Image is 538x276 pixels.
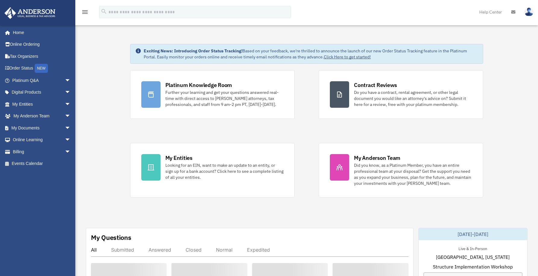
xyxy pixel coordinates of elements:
span: arrow_drop_down [65,110,77,122]
span: arrow_drop_down [65,74,77,87]
a: My Anderson Teamarrow_drop_down [4,110,80,122]
div: Submitted [111,247,134,253]
a: Contract Reviews Do you have a contract, rental agreement, or other legal document you would like... [319,70,483,119]
div: Do you have a contract, rental agreement, or other legal document you would like an attorney's ad... [354,89,472,107]
span: [GEOGRAPHIC_DATA], [US_STATE] [436,253,510,261]
div: Contract Reviews [354,81,397,89]
span: arrow_drop_down [65,86,77,99]
div: Further your learning and get your questions answered real-time with direct access to [PERSON_NAM... [165,89,283,107]
span: arrow_drop_down [65,146,77,158]
span: arrow_drop_down [65,122,77,134]
a: Home [4,26,77,39]
a: Billingarrow_drop_down [4,146,80,158]
img: Anderson Advisors Platinum Portal [3,7,57,19]
a: Tax Organizers [4,50,80,62]
a: Online Ordering [4,39,80,51]
div: All [91,247,97,253]
a: Digital Productsarrow_drop_down [4,86,80,98]
img: User Pic [524,8,533,16]
a: Platinum Knowledge Room Further your learning and get your questions answered real-time with dire... [130,70,295,119]
div: Based on your feedback, we're thrilled to announce the launch of our new Order Status Tracking fe... [144,48,478,60]
a: My Documentsarrow_drop_down [4,122,80,134]
a: Platinum Q&Aarrow_drop_down [4,74,80,86]
a: My Entities Looking for an EIN, want to make an update to an entity, or sign up for a bank accoun... [130,143,295,197]
div: Expedited [247,247,270,253]
div: Did you know, as a Platinum Member, you have an entire professional team at your disposal? Get th... [354,162,472,186]
div: [DATE]-[DATE] [419,228,527,240]
div: NEW [35,64,48,73]
div: My Anderson Team [354,154,400,162]
a: Click Here to get started! [324,54,371,60]
span: Structure Implementation Workshop [433,263,513,270]
a: Events Calendar [4,158,80,170]
a: Online Learningarrow_drop_down [4,134,80,146]
div: Platinum Knowledge Room [165,81,232,89]
div: Closed [186,247,202,253]
a: My Entitiesarrow_drop_down [4,98,80,110]
a: menu [81,11,89,16]
a: My Anderson Team Did you know, as a Platinum Member, you have an entire professional team at your... [319,143,483,197]
div: Normal [216,247,233,253]
div: Looking for an EIN, want to make an update to an entity, or sign up for a bank account? Click her... [165,162,283,180]
span: arrow_drop_down [65,98,77,110]
div: Answered [149,247,171,253]
span: arrow_drop_down [65,134,77,146]
div: My Entities [165,154,192,162]
div: My Questions [91,233,131,242]
div: Live & In-Person [454,245,492,251]
i: search [101,8,107,15]
strong: Exciting News: Introducing Order Status Tracking! [144,48,242,54]
a: Order StatusNEW [4,62,80,75]
i: menu [81,8,89,16]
